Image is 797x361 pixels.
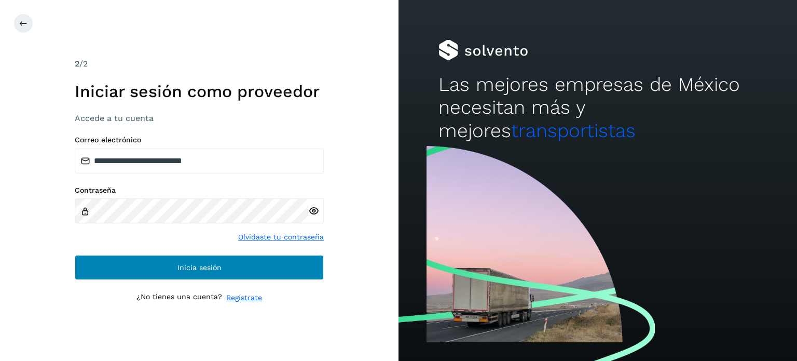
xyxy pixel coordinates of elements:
[75,136,324,144] label: Correo electrónico
[438,73,757,142] h2: Las mejores empresas de México necesitan más y mejores
[177,264,222,271] span: Inicia sesión
[75,58,324,70] div: /2
[75,59,79,69] span: 2
[238,232,324,243] a: Olvidaste tu contraseña
[75,255,324,280] button: Inicia sesión
[75,113,324,123] h3: Accede a tu cuenta
[75,186,324,195] label: Contraseña
[75,82,324,101] h1: Iniciar sesión como proveedor
[511,119,636,142] span: transportistas
[136,292,222,303] p: ¿No tienes una cuenta?
[226,292,262,303] a: Regístrate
